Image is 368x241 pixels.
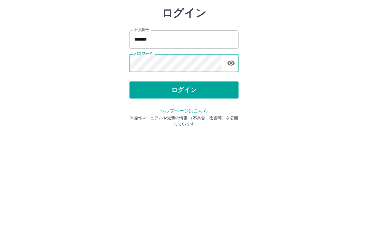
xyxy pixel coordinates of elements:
[129,151,239,164] p: ※操作マニュアルや最新の情報 （不具合、改善等）を公開しています
[162,43,206,56] h2: ログイン
[129,118,239,135] button: ログイン
[134,88,152,93] label: パスワード
[160,145,208,150] a: ヘルプページはこちら
[134,64,149,69] label: 社員番号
